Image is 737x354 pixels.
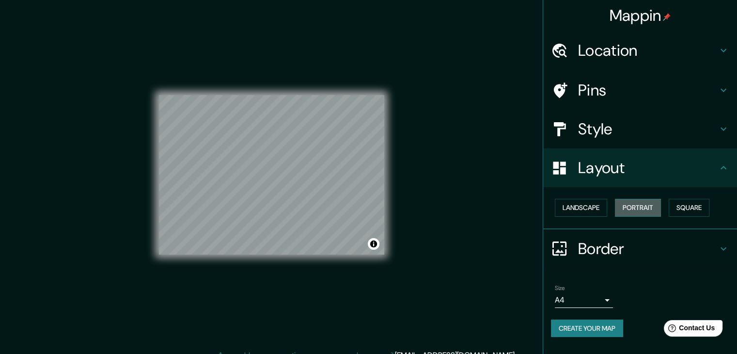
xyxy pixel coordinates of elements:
[543,31,737,70] div: Location
[578,41,718,60] h4: Location
[543,71,737,110] div: Pins
[663,13,671,21] img: pin-icon.png
[543,110,737,148] div: Style
[543,229,737,268] div: Border
[578,158,718,177] h4: Layout
[578,119,718,139] h4: Style
[543,148,737,187] div: Layout
[555,292,613,308] div: A4
[669,199,709,217] button: Square
[610,6,671,25] h4: Mappin
[368,238,379,250] button: Toggle attribution
[555,199,607,217] button: Landscape
[578,80,718,100] h4: Pins
[578,239,718,258] h4: Border
[651,316,726,343] iframe: Help widget launcher
[615,199,661,217] button: Portrait
[551,320,623,338] button: Create your map
[159,95,384,255] canvas: Map
[555,284,565,292] label: Size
